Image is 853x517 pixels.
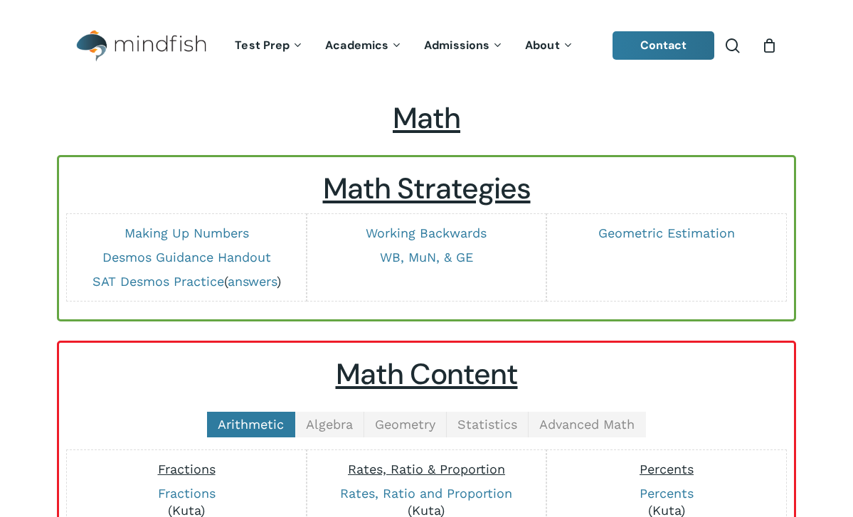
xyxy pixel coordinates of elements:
[124,225,249,240] a: Making Up Numbers
[447,412,529,437] a: Statistics
[323,170,531,208] u: Math Strategies
[514,40,585,52] a: About
[457,417,517,432] span: Statistics
[393,100,460,137] span: Math
[539,417,635,432] span: Advanced Math
[295,412,364,437] a: Algebra
[761,38,777,53] a: Cart
[364,412,447,437] a: Geometry
[340,486,512,501] a: Rates, Ratio and Proportion
[366,225,487,240] a: Working Backwards
[57,19,796,73] header: Main Menu
[224,40,314,52] a: Test Prep
[228,274,277,289] a: answers
[380,250,473,265] a: WB, MuN, & GE
[158,462,216,476] span: Fractions
[92,274,224,289] a: SAT Desmos Practice
[640,462,694,476] span: Percents
[640,486,694,501] a: Percents
[235,38,290,53] span: Test Prep
[306,417,353,432] span: Algebra
[158,486,216,501] a: Fractions
[613,31,715,60] a: Contact
[74,273,298,290] p: ( )
[207,412,295,437] a: Arithmetic
[375,417,435,432] span: Geometry
[529,412,646,437] a: Advanced Math
[325,38,388,53] span: Academics
[525,38,560,53] span: About
[314,40,413,52] a: Academics
[348,462,505,476] span: Rates, Ratio & Proportion
[424,38,489,53] span: Admissions
[598,225,735,240] a: Geometric Estimation
[218,417,284,432] span: Arithmetic
[336,356,518,393] u: Math Content
[224,19,584,73] nav: Main Menu
[102,250,271,265] a: Desmos Guidance Handout
[413,40,514,52] a: Admissions
[640,38,687,53] span: Contact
